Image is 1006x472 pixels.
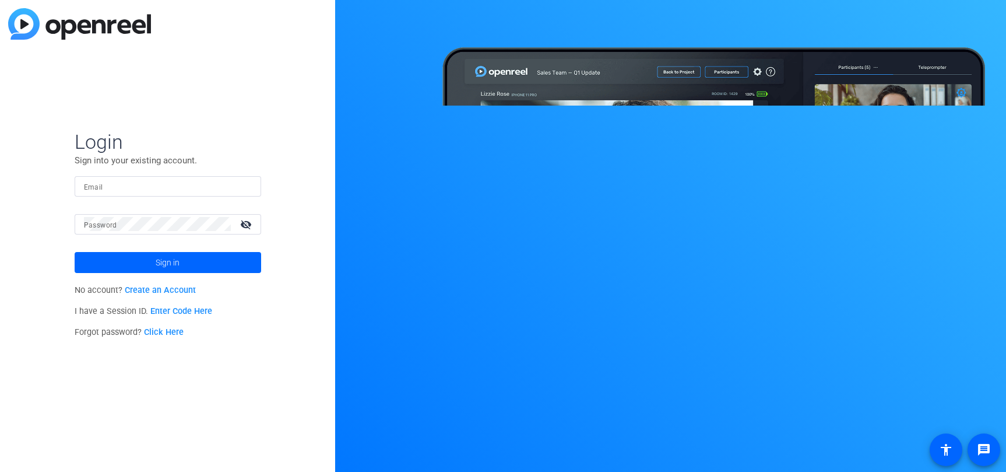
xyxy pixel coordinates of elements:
button: Sign in [75,252,261,273]
a: Create an Account [125,285,196,295]
mat-icon: accessibility [939,443,953,457]
mat-label: Password [84,221,117,229]
input: Enter Email Address [84,179,252,193]
a: Enter Code Here [150,306,212,316]
span: I have a Session ID. [75,306,213,316]
mat-icon: visibility_off [233,216,261,233]
mat-label: Email [84,183,103,191]
a: Click Here [144,327,184,337]
mat-icon: message [977,443,991,457]
img: blue-gradient.svg [8,8,151,40]
span: Sign in [156,248,180,277]
span: Login [75,130,261,154]
p: Sign into your existing account. [75,154,261,167]
span: No account? [75,285,196,295]
span: Forgot password? [75,327,184,337]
